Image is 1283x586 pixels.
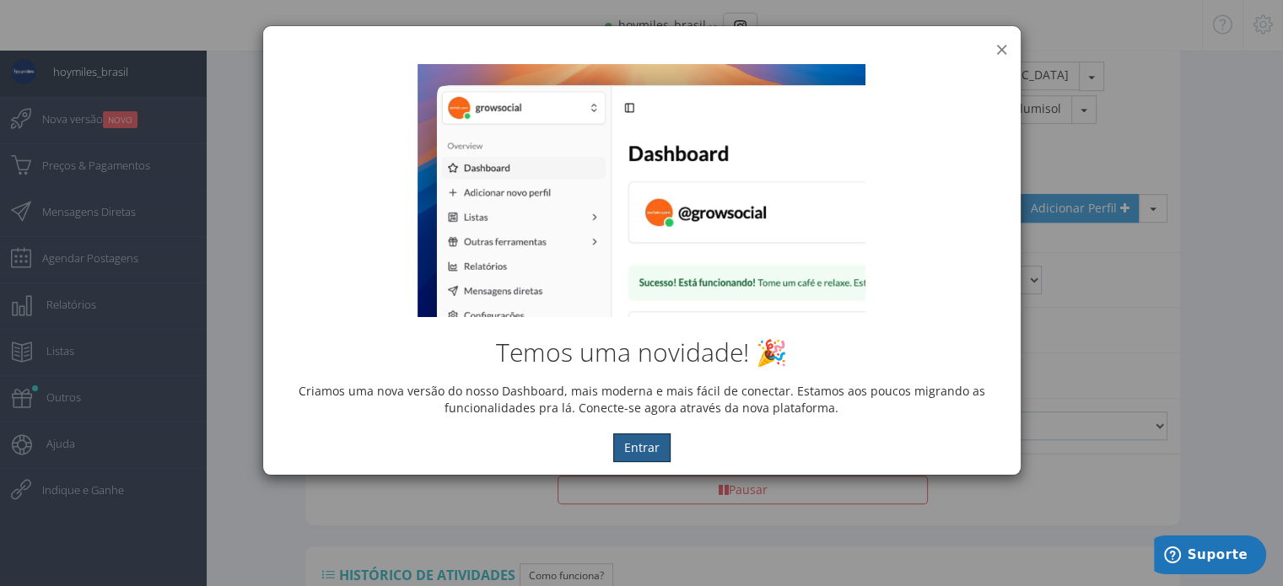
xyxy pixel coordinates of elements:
[613,433,671,462] button: Entrar
[1154,535,1266,578] iframe: Abre um widget para que você possa encontrar mais informações
[995,38,1008,61] button: ×
[276,338,1008,366] h2: Temos uma novidade! 🎉
[276,383,1008,417] p: Criamos uma nova versão do nosso Dashboard, mais moderna e mais fácil de conectar. Estamos aos po...
[418,64,865,317] img: New Dashboard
